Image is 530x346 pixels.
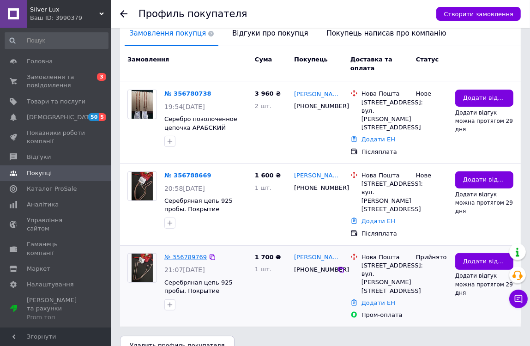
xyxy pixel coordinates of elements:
[455,109,513,133] span: Додати відгук можна протягом 29 дня
[361,148,409,156] div: Післяплата
[350,56,392,72] span: Доставка та оплата
[99,113,106,121] span: 5
[27,185,77,193] span: Каталог ProSale
[294,253,343,262] a: [PERSON_NAME]
[361,311,409,319] div: Пром-оплата
[455,191,513,214] span: Додати відгук можна протягом 29 дня
[361,98,409,132] div: [STREET_ADDRESS]: вул. [PERSON_NAME][STREET_ADDRESS]
[5,32,108,49] input: Пошук
[294,56,328,63] span: Покупець
[164,197,238,238] a: Серебряная цепь 925 пробы. Покрытие позолота 585 пробы 18 карат длина 60 см вес 7.11 гр.
[164,279,238,320] a: Серебряная цепь 925 пробы. Покрытие позолота 585 пробы 18 карат длина 60 см вес 8.16 гр.
[27,296,85,322] span: [PERSON_NAME] та рахунки
[132,90,153,119] img: Фото товару
[444,11,513,18] span: Створити замовлення
[436,7,521,21] button: Створити замовлення
[27,129,85,146] span: Показники роботи компанії
[255,172,281,179] span: 1 600 ₴
[120,10,127,18] div: Повернутися назад
[361,136,395,143] a: Додати ЕН
[416,253,448,261] div: Прийнято
[463,94,506,103] span: Додати відгук
[132,172,153,200] img: Фото товару
[255,103,271,109] span: 2 шт.
[30,14,111,22] div: Ваш ID: 3990379
[292,264,337,276] div: [PHONE_NUMBER]
[27,240,85,257] span: Гаманець компанії
[27,169,52,177] span: Покупці
[361,171,409,180] div: Нова Пошта
[27,97,85,106] span: Товари та послуги
[255,266,271,273] span: 1 шт.
[455,273,513,296] span: Додати відгук можна протягом 29 дня
[27,113,95,121] span: [DEMOGRAPHIC_DATA]
[255,90,281,97] span: 3 960 ₴
[27,73,85,90] span: Замовлення та повідомлення
[27,313,85,322] div: Prom топ
[255,254,281,261] span: 1 700 ₴
[164,185,205,192] span: 20:58[DATE]
[164,103,205,110] span: 19:54[DATE]
[322,22,451,45] span: Покупець написав про компанію
[27,216,85,233] span: Управління сайтом
[164,254,207,261] a: № 356789769
[255,184,271,191] span: 1 шт.
[361,90,409,98] div: Нова Пошта
[361,253,409,261] div: Нова Пошта
[294,171,343,180] a: [PERSON_NAME]
[127,56,169,63] span: Замовлення
[30,6,99,14] span: Silver Lux
[125,22,218,45] span: Замовлення покупця
[455,171,513,188] button: Додати відгук
[27,57,53,66] span: Головна
[164,115,241,148] a: Серебро позолоченное цепочка АРАБСКИЙ БИСМАРК 50 см вес 17,1 грамм 600
[164,90,211,97] a: № 356780738
[294,90,343,99] a: [PERSON_NAME]
[455,90,513,107] button: Додати відгук
[509,290,528,308] button: Чат з покупцем
[416,90,448,98] div: Нове
[455,253,513,270] button: Додати відгук
[27,153,51,161] span: Відгуки
[361,180,409,213] div: [STREET_ADDRESS]: вул. [PERSON_NAME][STREET_ADDRESS]
[132,254,153,282] img: Фото товару
[97,73,106,81] span: 3
[139,8,247,19] h1: Профиль покупателя
[361,261,409,295] div: [STREET_ADDRESS]: вул. [PERSON_NAME][STREET_ADDRESS]
[27,200,59,209] span: Аналітика
[164,172,211,179] a: № 356788669
[463,257,506,266] span: Додати відгук
[416,56,439,63] span: Статус
[416,171,448,180] div: Нове
[88,113,99,121] span: 50
[361,218,395,225] a: Додати ЕН
[127,253,157,283] a: Фото товару
[292,182,337,194] div: [PHONE_NUMBER]
[127,90,157,119] a: Фото товару
[228,22,313,45] span: Відгуки про покупця
[27,265,50,273] span: Маркет
[361,230,409,238] div: Післяплата
[127,171,157,201] a: Фото товару
[27,280,74,289] span: Налаштування
[255,56,272,63] span: Cума
[164,266,205,273] span: 21:07[DATE]
[463,176,506,184] span: Додати відгук
[292,100,337,112] div: [PHONE_NUMBER]
[361,299,395,306] a: Додати ЕН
